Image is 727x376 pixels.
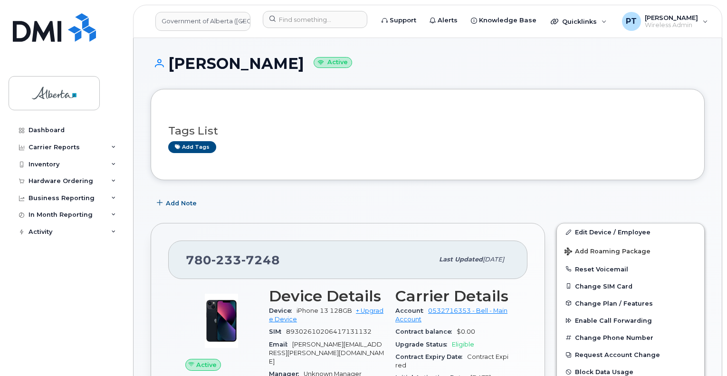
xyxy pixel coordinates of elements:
h3: Tags List [168,125,687,137]
a: Add tags [168,141,216,153]
span: Device [269,307,297,314]
span: Contract Expiry Date [395,353,467,360]
img: image20231002-3703462-1ig824h.jpeg [193,292,250,349]
button: Add Note [151,194,205,212]
span: Email [269,341,292,348]
button: Add Roaming Package [557,241,704,260]
span: 780 [186,253,280,267]
a: Edit Device / Employee [557,223,704,241]
span: iPhone 13 128GB [297,307,352,314]
span: Add Roaming Package [564,248,650,257]
span: Change Plan / Features [575,299,653,307]
span: Eligible [452,341,474,348]
span: 7248 [241,253,280,267]
span: Add Note [166,199,197,208]
span: Account [395,307,428,314]
span: 233 [211,253,241,267]
span: Active [196,360,217,369]
h3: Carrier Details [395,288,510,305]
small: Active [314,57,352,68]
span: [DATE] [483,256,504,263]
h3: Device Details [269,288,384,305]
button: Change Plan / Features [557,295,704,312]
span: Contract balance [395,328,457,335]
span: [PERSON_NAME][EMAIL_ADDRESS][PERSON_NAME][DOMAIN_NAME] [269,341,384,366]
button: Request Account Change [557,346,704,363]
span: 89302610206417131132 [286,328,372,335]
span: SIM [269,328,286,335]
span: Upgrade Status [395,341,452,348]
button: Enable Call Forwarding [557,312,704,329]
button: Change Phone Number [557,329,704,346]
h1: [PERSON_NAME] [151,55,705,72]
button: Change SIM Card [557,278,704,295]
span: $0.00 [457,328,475,335]
span: Last updated [439,256,483,263]
button: Reset Voicemail [557,260,704,278]
span: Enable Call Forwarding [575,317,652,324]
a: 0532716353 - Bell - Main Account [395,307,507,323]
